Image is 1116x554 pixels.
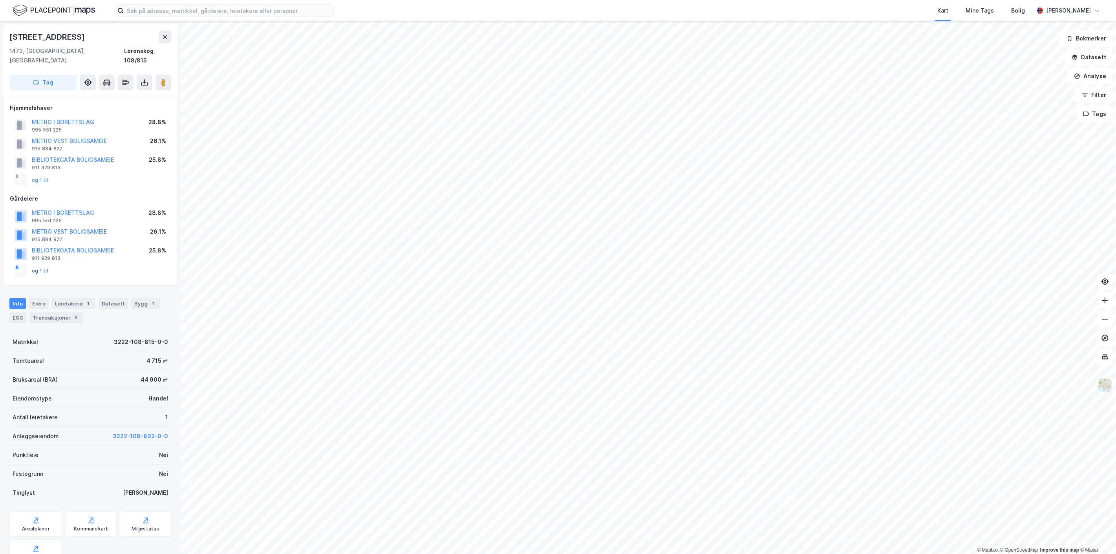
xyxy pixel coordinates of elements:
div: Eiere [29,298,49,309]
div: Matrikkel [13,337,38,347]
input: Søk på adresse, matrikkel, gårdeiere, leietakere eller personer [124,5,333,16]
div: Handel [148,394,168,403]
iframe: Chat Widget [1077,516,1116,554]
button: Datasett [1065,49,1113,65]
div: 26.1% [150,227,166,236]
div: Bruksareal (BRA) [13,375,58,384]
div: 1 [165,413,168,422]
button: Analyse [1067,68,1113,84]
div: [PERSON_NAME] [123,488,168,497]
div: Transaksjoner [29,312,83,323]
div: 915 884 822 [32,146,62,152]
div: Tomteareal [13,356,44,366]
div: 28.8% [148,208,166,218]
div: 911 929 813 [32,165,60,171]
div: Nei [159,469,168,479]
div: Mine Tags [966,6,994,15]
div: Nei [159,450,168,460]
div: Anleggseiendom [13,431,59,441]
div: Punktleie [13,450,38,460]
div: 911 929 813 [32,255,60,261]
div: 25.8% [149,246,166,255]
div: 915 884 822 [32,236,62,243]
div: [STREET_ADDRESS] [9,31,86,43]
button: Bokmerker [1060,31,1113,46]
button: Filter [1075,87,1113,103]
div: 1473, [GEOGRAPHIC_DATA], [GEOGRAPHIC_DATA] [9,46,124,65]
div: Hjemmelshaver [10,103,171,113]
div: Info [9,298,26,309]
button: Tag [9,75,77,90]
a: OpenStreetMap [1000,547,1038,553]
div: Eiendomstype [13,394,52,403]
div: Bolig [1011,6,1025,15]
img: Z [1098,378,1112,393]
div: 1 [84,300,92,307]
div: Bygg [131,298,160,309]
div: 4 715 ㎡ [146,356,168,366]
div: 995 551 225 [32,218,62,224]
div: Festegrunn [13,469,43,479]
button: 3222-108-802-0-0 [113,431,168,441]
div: Lørenskog, 108/815 [124,46,171,65]
div: 3222-108-815-0-0 [114,337,168,347]
div: 1 [149,300,157,307]
div: 44 900 ㎡ [141,375,168,384]
a: Mapbox [977,547,999,553]
div: Tinglyst [13,488,35,497]
div: Gårdeiere [10,194,171,203]
div: Leietakere [52,298,95,309]
div: Antall leietakere [13,413,58,422]
div: Kommunekart [74,526,108,532]
div: 25.8% [149,155,166,165]
div: [PERSON_NAME] [1046,6,1091,15]
div: Datasett [99,298,128,309]
div: 3 [72,314,80,322]
div: Miljøstatus [132,526,159,532]
div: Arealplaner [22,526,50,532]
a: Improve this map [1040,547,1079,553]
div: 995 551 225 [32,127,62,133]
div: 26.1% [150,136,166,146]
div: Kart [937,6,948,15]
div: ESG [9,312,26,323]
button: Tags [1076,106,1113,122]
div: 28.8% [148,117,166,127]
img: logo.f888ab2527a4732fd821a326f86c7f29.svg [13,4,95,17]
